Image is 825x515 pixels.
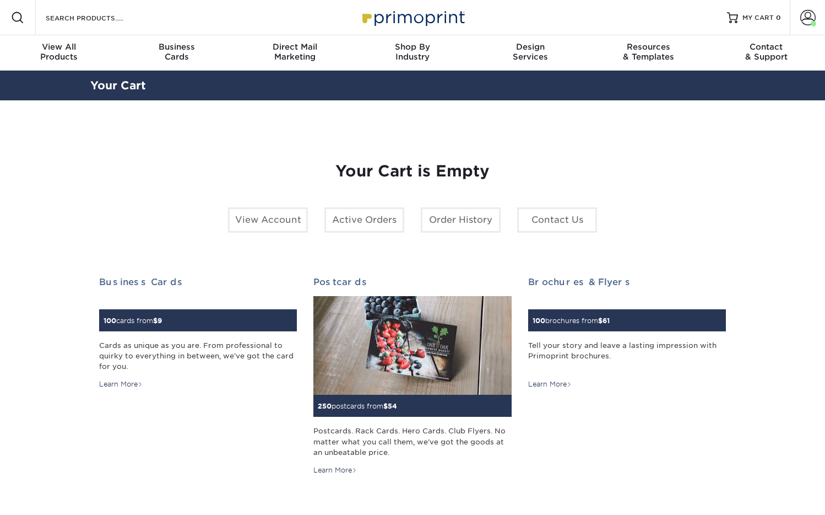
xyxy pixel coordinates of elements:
img: Primoprint [357,6,468,29]
a: DesignServices [471,35,589,71]
a: Contact Us [517,207,597,233]
a: Order History [421,207,501,233]
span: 9 [158,316,162,325]
span: MY CART [742,13,774,23]
a: Contact& Support [707,35,825,71]
span: Shop By [354,42,471,52]
h2: Business Cards [99,277,297,287]
div: Postcards. Rack Cards. Hero Cards. Club Flyers. No matter what you call them, we've got the goods... [313,426,511,458]
a: BusinessCards [118,35,236,71]
a: Resources& Templates [589,35,707,71]
span: Direct Mail [236,42,354,52]
span: $ [383,402,388,410]
div: & Support [707,42,825,62]
a: Direct MailMarketing [236,35,354,71]
small: postcards from [318,402,397,410]
div: & Templates [589,42,707,62]
span: 54 [388,402,397,410]
div: Industry [354,42,471,62]
a: Postcards 250postcards from$54 Postcards. Rack Cards. Hero Cards. Club Flyers. No matter what you... [313,277,511,475]
div: Learn More [313,465,357,475]
div: Services [471,42,589,62]
div: Tell your story and leave a lasting impression with Primoprint brochures. [528,340,726,372]
span: $ [598,316,603,325]
small: brochures from [533,316,610,325]
span: 250 [318,402,332,410]
div: Cards [118,42,236,62]
h2: Brochures & Flyers [528,277,726,287]
a: Active Orders [324,207,404,233]
span: $ [153,316,158,325]
span: 100 [104,316,116,325]
h1: Your Cart is Empty [99,162,726,181]
div: Learn More [528,379,572,389]
div: Learn More [99,379,143,389]
small: cards from [104,316,162,325]
a: Your Cart [90,79,146,92]
a: Brochures & Flyers 100brochures from$61 Tell your story and leave a lasting impression with Primo... [528,277,726,390]
div: Cards as unique as you are. From professional to quirky to everything in between, we've got the c... [99,340,297,372]
a: Shop ByIndustry [354,35,471,71]
span: Design [471,42,589,52]
span: 61 [603,316,610,325]
span: Contact [707,42,825,52]
a: Business Cards 100cards from$9 Cards as unique as you are. From professional to quirky to everyth... [99,277,297,390]
span: Business [118,42,236,52]
span: 100 [533,316,545,325]
input: SEARCH PRODUCTS..... [45,11,152,24]
h2: Postcards [313,277,511,287]
span: 0 [776,14,781,22]
span: Resources [589,42,707,52]
a: View Account [228,207,308,233]
div: Marketing [236,42,354,62]
img: Postcards [313,296,511,395]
